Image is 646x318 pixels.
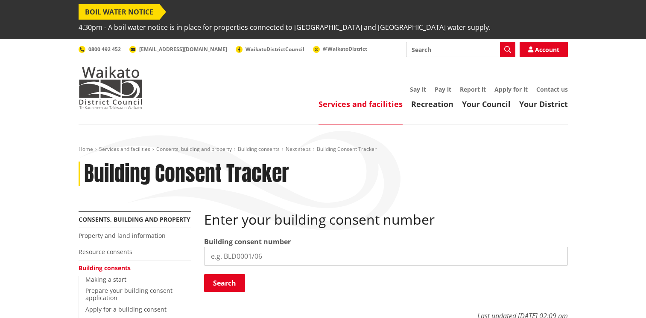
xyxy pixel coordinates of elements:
span: [EMAIL_ADDRESS][DOMAIN_NAME] [139,46,227,53]
a: 0800 492 452 [79,46,121,53]
span: BOIL WATER NOTICE [79,4,160,20]
a: Your Council [462,99,511,109]
img: Waikato District Council - Te Kaunihera aa Takiwaa o Waikato [79,66,143,109]
a: Next steps [286,145,311,153]
a: Property and land information [79,231,166,240]
a: Apply for it [494,85,528,93]
nav: breadcrumb [79,146,568,153]
a: Consents, building and property [156,145,232,153]
button: Search [204,274,245,292]
input: e.g. BLD0001/06 [204,247,568,266]
a: [EMAIL_ADDRESS][DOMAIN_NAME] [129,46,227,53]
h1: Building Consent Tracker [84,162,289,186]
span: @WaikatoDistrict [323,45,367,52]
a: Account [520,42,568,57]
a: Services and facilities [319,99,403,109]
label: Building consent number [204,237,291,247]
a: Services and facilities [99,145,150,153]
a: Report it [460,85,486,93]
a: @WaikatoDistrict [313,45,367,52]
a: Apply for a building consent [85,305,167,313]
a: Prepare your building consent application [85,286,172,302]
a: Making a start [85,275,126,283]
span: 4.30pm - A boil water notice is in place for properties connected to [GEOGRAPHIC_DATA] and [GEOGR... [79,20,491,35]
a: Building consents [238,145,280,153]
span: 0800 492 452 [88,46,121,53]
a: Say it [410,85,426,93]
a: Consents, building and property [79,215,190,223]
a: Resource consents [79,248,132,256]
span: Building Consent Tracker [317,145,377,153]
a: Your District [519,99,568,109]
h2: Enter your building consent number [204,211,568,228]
a: Building consents [79,264,131,272]
a: Contact us [536,85,568,93]
input: Search input [406,42,515,57]
a: Home [79,145,93,153]
span: WaikatoDistrictCouncil [246,46,304,53]
a: Recreation [411,99,453,109]
a: Pay it [435,85,451,93]
a: WaikatoDistrictCouncil [236,46,304,53]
